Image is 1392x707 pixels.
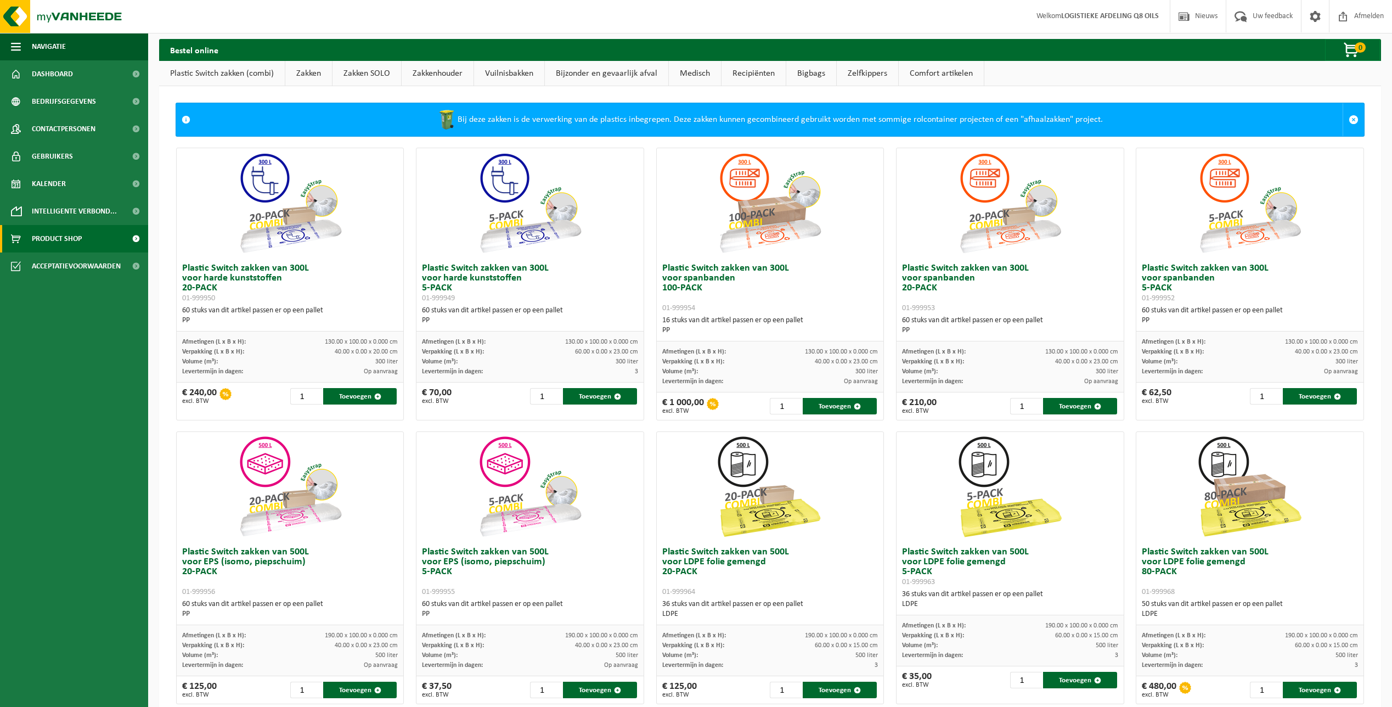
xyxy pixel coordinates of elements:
span: excl. BTW [422,692,452,698]
span: 3 [1115,652,1118,659]
span: Verpakking (L x B x H): [902,358,964,365]
h2: Bestel online [159,39,229,60]
span: Volume (m³): [422,358,458,365]
img: 01-999964 [715,432,825,542]
span: Volume (m³): [902,368,938,375]
span: 01-999955 [422,588,455,596]
span: 40.00 x 0.00 x 20.00 cm [335,349,398,355]
span: 60.00 x 0.00 x 15.00 cm [1055,632,1118,639]
span: 40.00 x 0.00 x 23.00 cm [575,642,638,649]
span: 130.00 x 100.00 x 0.000 cm [1285,339,1358,345]
span: 130.00 x 100.00 x 0.000 cm [325,339,398,345]
span: Navigatie [32,33,66,60]
div: 60 stuks van dit artikel passen er op een pallet [422,599,638,619]
img: 01-999949 [475,148,585,258]
span: Verpakking (L x B x H): [182,349,244,355]
span: 190.00 x 100.00 x 0.000 cm [565,632,638,639]
input: 1 [770,682,802,698]
h3: Plastic Switch zakken van 500L voor LDPE folie gemengd 20-PACK [662,547,878,597]
span: Volume (m³): [902,642,938,649]
div: € 62,50 [1142,388,1171,405]
button: Toevoegen [1283,682,1357,698]
span: excl. BTW [902,408,937,414]
span: Afmetingen (L x B x H): [902,349,966,355]
img: 01-999950 [235,148,345,258]
span: Verpakking (L x B x H): [1142,349,1204,355]
span: Volume (m³): [422,652,458,659]
span: 300 liter [1096,368,1118,375]
span: Verpakking (L x B x H): [182,642,244,649]
button: Toevoegen [563,388,637,405]
div: LDPE [662,609,878,619]
a: Comfort artikelen [899,61,984,86]
span: Verpakking (L x B x H): [422,642,484,649]
span: excl. BTW [1142,398,1171,405]
span: Levertermijn in dagen: [182,368,243,375]
span: 01-999953 [902,304,935,312]
img: 01-999956 [235,432,345,542]
span: Op aanvraag [1324,368,1358,375]
span: Kalender [32,170,66,198]
h3: Plastic Switch zakken van 300L voor harde kunststoffen 5-PACK [422,263,638,303]
span: Levertermijn in dagen: [1142,662,1203,669]
div: 60 stuks van dit artikel passen er op een pallet [422,306,638,326]
span: Afmetingen (L x B x H): [902,622,966,629]
span: Op aanvraag [364,368,398,375]
span: Product Shop [32,225,82,252]
span: Dashboard [32,60,73,88]
h3: Plastic Switch zakken van 500L voor LDPE folie gemengd 80-PACK [1142,547,1358,597]
a: Sluit melding [1343,103,1364,136]
a: Medisch [669,61,721,86]
img: WB-0240-HPE-GN-50.png [436,109,458,131]
span: 190.00 x 100.00 x 0.000 cm [805,632,878,639]
div: 16 stuks van dit artikel passen er op een pallet [662,316,878,335]
div: PP [182,316,398,326]
span: 300 liter [855,368,878,375]
div: PP [1142,316,1358,326]
span: 01-999950 [182,294,215,302]
img: 01-999954 [715,148,825,258]
span: 190.00 x 100.00 x 0.000 cm [1285,632,1358,639]
span: 40.00 x 0.00 x 23.00 cm [1295,349,1358,355]
span: excl. BTW [182,398,217,405]
div: PP [902,326,1118,335]
img: 01-999953 [955,148,1065,258]
input: 1 [530,388,562,405]
span: Afmetingen (L x B x H): [662,632,726,639]
div: Bij deze zakken is de verwerking van de plastics inbegrepen. Deze zakken kunnen gecombineerd gebr... [196,103,1343,136]
button: 0 [1325,39,1380,61]
h3: Plastic Switch zakken van 300L voor harde kunststoffen 20-PACK [182,263,398,303]
span: Volume (m³): [1142,652,1177,659]
h3: Plastic Switch zakken van 500L voor EPS (isomo, piepschuim) 20-PACK [182,547,398,597]
span: Verpakking (L x B x H): [902,632,964,639]
div: 50 stuks van dit artikel passen er op een pallet [1142,599,1358,619]
span: Volume (m³): [182,652,218,659]
span: Volume (m³): [662,652,698,659]
span: 01-999968 [1142,588,1175,596]
span: Afmetingen (L x B x H): [662,349,726,355]
span: Afmetingen (L x B x H): [1142,632,1205,639]
input: 1 [530,682,562,698]
div: € 70,00 [422,388,452,405]
h3: Plastic Switch zakken van 500L voor LDPE folie gemengd 5-PACK [902,547,1118,587]
div: 60 stuks van dit artikel passen er op een pallet [182,306,398,326]
input: 1 [1250,388,1282,405]
button: Toevoegen [1043,672,1117,688]
button: Toevoegen [803,682,877,698]
span: 130.00 x 100.00 x 0.000 cm [805,349,878,355]
div: € 35,00 [902,672,932,688]
span: 60.00 x 0.00 x 15.00 cm [815,642,878,649]
span: Levertermijn in dagen: [662,662,723,669]
strong: LOGISTIEKE AFDELING Q8 OILS [1061,12,1159,20]
h3: Plastic Switch zakken van 300L voor spanbanden 100-PACK [662,263,878,313]
span: excl. BTW [422,398,452,405]
span: 500 liter [1096,642,1118,649]
h3: Plastic Switch zakken van 300L voor spanbanden 5-PACK [1142,263,1358,303]
a: Vuilnisbakken [474,61,544,86]
input: 1 [770,398,802,414]
span: 500 liter [616,652,638,659]
div: 36 stuks van dit artikel passen er op een pallet [662,599,878,619]
input: 1 [290,682,322,698]
a: Zakken SOLO [332,61,401,86]
span: 01-999964 [662,588,695,596]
